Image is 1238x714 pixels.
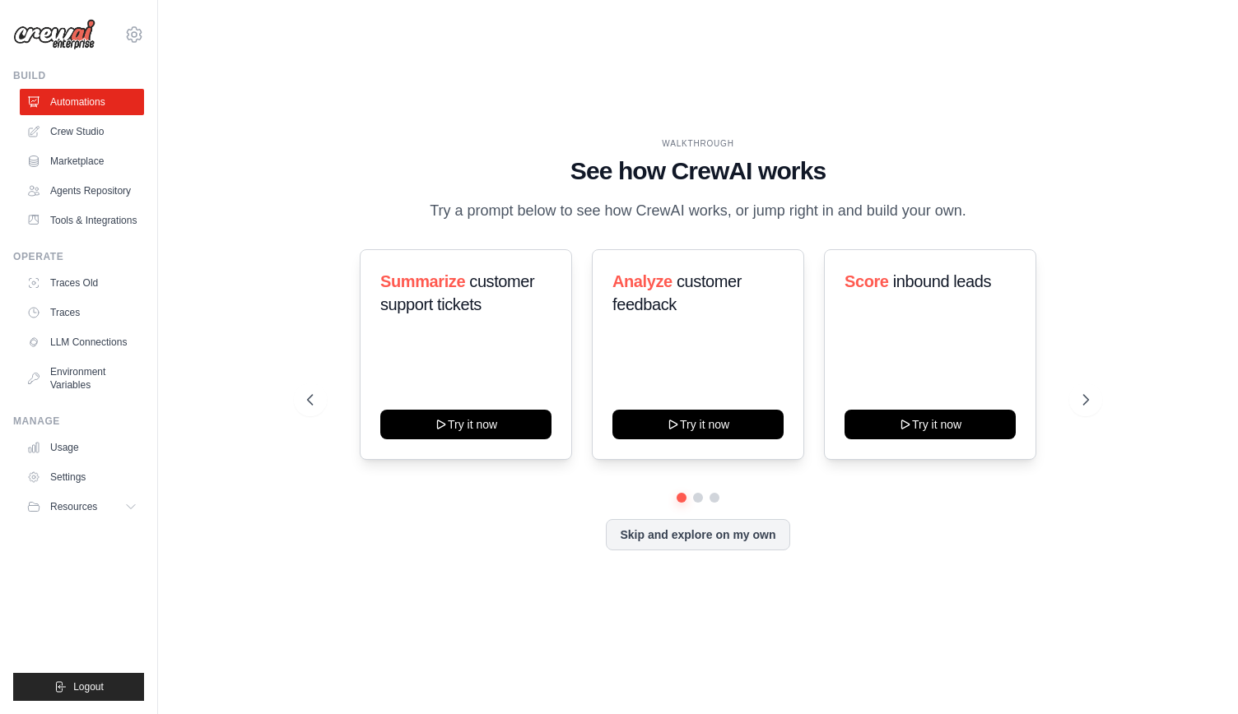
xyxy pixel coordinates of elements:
a: Traces Old [20,270,144,296]
button: Logout [13,673,144,701]
a: Environment Variables [20,359,144,398]
span: customer support tickets [380,272,534,313]
button: Try it now [380,410,552,439]
a: Settings [20,464,144,490]
div: Build [13,69,144,82]
div: WALKTHROUGH [307,137,1089,150]
a: Usage [20,434,144,461]
button: Resources [20,494,144,520]
span: Analyze [612,272,673,290]
span: inbound leads [893,272,991,290]
img: Logo [13,19,95,50]
span: Logout [73,680,104,693]
a: Traces [20,299,144,326]
button: Try it now [845,410,1016,439]
a: Automations [20,89,144,115]
button: Try it now [612,410,784,439]
div: Operate [13,250,144,263]
a: LLM Connections [20,329,144,355]
span: Summarize [380,272,465,290]
div: Manage [13,415,144,428]
span: Score [845,272,889,290]
a: Crew Studio [20,118,144,145]
span: customer feedback [612,272,742,313]
span: Resources [50,500,97,513]
h1: See how CrewAI works [307,156,1089,186]
a: Marketplace [20,148,144,174]
a: Agents Repository [20,178,144,204]
p: Try a prompt below to see how CrewAI works, or jump right in and build your own. [421,199,975,223]
a: Tools & Integrations [20,207,144,234]
button: Skip and explore on my own [606,519,789,550]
